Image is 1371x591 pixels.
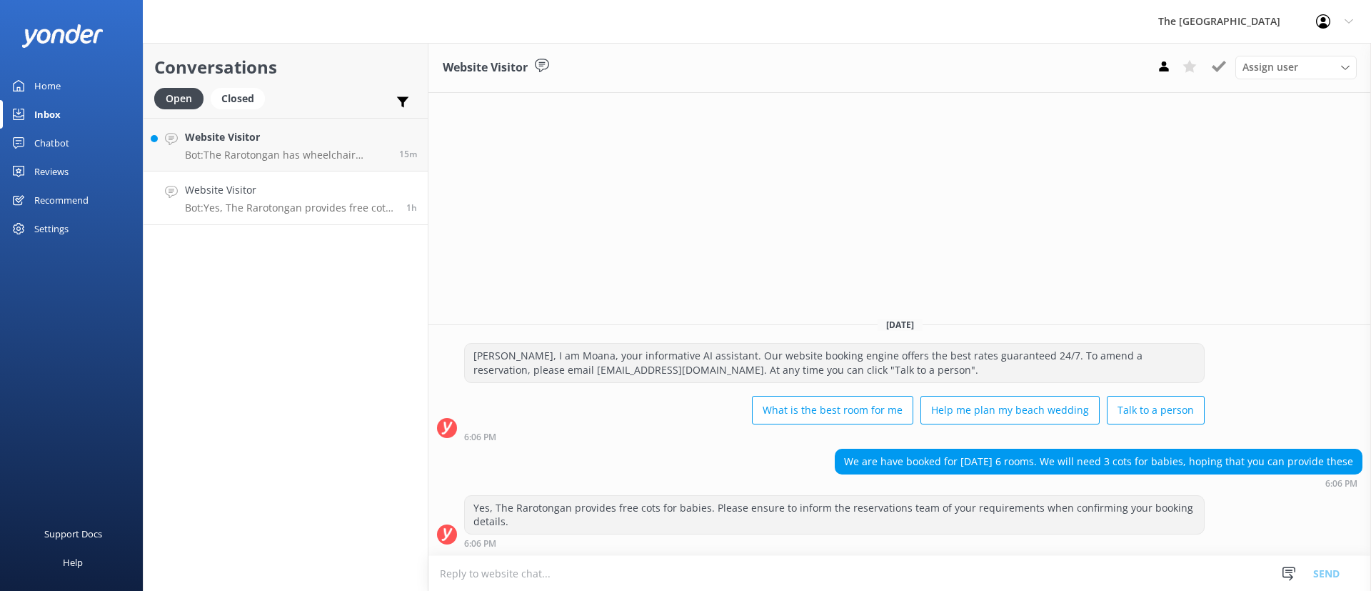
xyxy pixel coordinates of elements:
button: Help me plan my beach wedding [920,396,1100,424]
div: Recommend [34,186,89,214]
strong: 6:06 PM [1325,480,1357,488]
div: Aug 30 2025 06:06pm (UTC -10:00) Pacific/Honolulu [835,478,1362,488]
span: [DATE] [878,319,923,331]
img: yonder-white-logo.png [21,24,104,48]
button: Talk to a person [1107,396,1205,424]
span: Assign user [1242,59,1298,75]
h4: Website Visitor [185,129,388,145]
span: Aug 30 2025 06:06pm (UTC -10:00) Pacific/Honolulu [406,202,417,214]
div: Reviews [34,157,69,186]
h4: Website Visitor [185,182,396,198]
a: Closed [211,90,272,106]
div: Home [34,71,61,100]
div: Inbox [34,100,61,129]
strong: 6:06 PM [464,540,496,548]
div: Aug 30 2025 06:06pm (UTC -10:00) Pacific/Honolulu [464,538,1205,548]
div: We are have booked for [DATE] 6 rooms. We will need 3 cots for babies, hoping that you can provid... [835,450,1362,474]
a: Open [154,90,211,106]
p: Bot: Yes, The Rarotongan provides free cots for babies. Please ensure to inform the reservations ... [185,202,396,214]
h2: Conversations [154,54,417,81]
a: Website VisitorBot:The Rarotongan has wheelchair accessibility in most areas, including the Lobby... [144,118,428,172]
div: Aug 30 2025 06:06pm (UTC -10:00) Pacific/Honolulu [464,432,1205,442]
div: Settings [34,214,69,243]
strong: 6:06 PM [464,433,496,442]
p: Bot: The Rarotongan has wheelchair accessibility in most areas, including the Lobby, restaurants,... [185,149,388,162]
div: Closed [211,88,265,109]
div: Open [154,88,204,109]
div: Assign User [1235,56,1357,79]
div: Chatbot [34,129,69,157]
div: Yes, The Rarotongan provides free cots for babies. Please ensure to inform the reservations team ... [465,496,1204,534]
div: Support Docs [44,520,102,548]
span: Aug 30 2025 07:21pm (UTC -10:00) Pacific/Honolulu [399,148,417,160]
h3: Website Visitor [443,59,528,77]
div: [PERSON_NAME], I am Moana, your informative AI assistant. Our website booking engine offers the b... [465,344,1204,382]
div: Help [63,548,83,577]
a: Website VisitorBot:Yes, The Rarotongan provides free cots for babies. Please ensure to inform the... [144,172,428,225]
button: What is the best room for me [752,396,913,424]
